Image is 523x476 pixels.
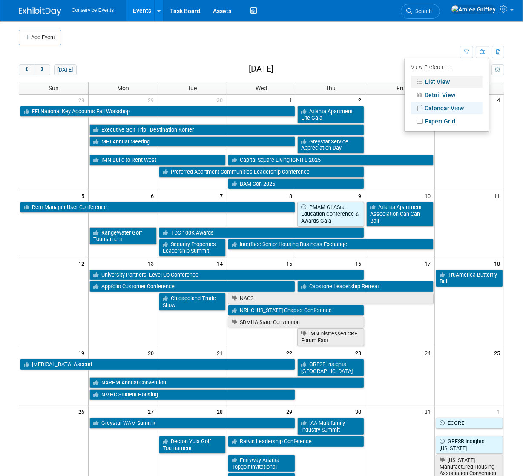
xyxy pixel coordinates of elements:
span: 1 [288,95,296,105]
span: 26 [78,406,88,417]
h2: [DATE] [249,64,273,74]
a: Greystar WAM Summit [89,418,295,429]
span: Fri [397,85,403,92]
span: 15 [285,258,296,269]
a: Rent Manager User Conference [20,202,295,213]
a: Calendar View [411,102,483,114]
a: RangeWater Golf Tournament [89,227,157,245]
span: 29 [285,406,296,417]
span: 7 [219,190,227,201]
div: View Preference: [411,61,483,75]
a: GRESB Insights [GEOGRAPHIC_DATA] [297,359,365,376]
span: 22 [285,347,296,358]
span: 16 [354,258,365,269]
span: Wed [256,85,267,92]
a: Executive Golf Trip - Destination Kohler [89,124,364,135]
span: 17 [424,258,434,269]
span: 9 [357,190,365,201]
span: Sun [49,85,59,92]
a: Capital Square Living IGNITE 2025 [228,155,434,166]
button: myCustomButton [491,64,504,75]
a: Search [401,4,440,19]
a: Capstone Leadership Retreat [297,281,434,292]
span: 1 [496,406,504,417]
a: TDC 100K Awards [159,227,365,238]
span: 30 [354,406,365,417]
a: Decron Yula Golf Tournament [159,436,226,453]
span: 4 [496,95,504,105]
a: IMN Build to Rent West [89,155,226,166]
span: 30 [216,95,227,105]
a: Appfolio Customer Conference [89,281,295,292]
span: 25 [493,347,504,358]
a: NARPM Annual Convention [89,377,364,388]
a: Atlanta Apartment Association Can Can Ball [366,202,434,226]
a: SDMHA State Convention [228,317,364,328]
a: Detail View [411,89,483,101]
a: IAA Multifamily Industry Summit [297,418,365,435]
a: ECORE [436,418,503,429]
span: 11 [493,190,504,201]
a: Greystar Service Appreciation Day [297,136,365,154]
a: University Partners’ Level Up Conference [89,270,364,281]
span: Conservice Events [72,7,114,13]
span: 2 [357,95,365,105]
img: ExhibitDay [19,7,61,16]
a: TruAmerica Butterfly Ball [436,270,503,287]
span: 13 [147,258,158,269]
button: next [34,64,50,75]
span: 6 [150,190,158,201]
span: 19 [78,347,88,358]
a: Barvin Leadership Conference [228,436,364,447]
button: [DATE] [54,64,77,75]
span: 28 [216,406,227,417]
span: 28 [78,95,88,105]
span: 5 [80,190,88,201]
img: Amiee Griffey [451,5,496,14]
span: Search [412,8,432,14]
a: NMHC Student Housing [89,389,295,400]
span: Thu [326,85,336,92]
span: 27 [147,406,158,417]
a: Interface Senior Housing Business Exchange [228,239,434,250]
a: MHI Annual Meeting [89,136,295,147]
span: 21 [216,347,227,358]
span: 24 [424,347,434,358]
i: Personalize Calendar [495,67,500,73]
span: 8 [288,190,296,201]
a: Chicagoland Trade Show [159,293,226,310]
span: 29 [147,95,158,105]
a: BAM Con 2025 [228,178,364,189]
a: List View [411,76,483,88]
span: 31 [424,406,434,417]
span: Mon [117,85,129,92]
span: 10 [424,190,434,201]
span: 20 [147,347,158,358]
a: NACS [228,293,434,304]
span: 12 [78,258,88,269]
span: 14 [216,258,227,269]
a: Entryway Atlanta Topgolf Invitational [228,455,295,472]
a: [MEDICAL_DATA] Ascend [20,359,295,370]
a: PMAM GLAStar Education Conference & Awards Gala [297,202,365,226]
a: Security Properties Leadership Summit [159,239,226,256]
button: Add Event [19,30,61,45]
a: Preferred Apartment Communities Leadership Conference [159,166,365,178]
span: 18 [493,258,504,269]
a: NRHC [US_STATE] Chapter Conference [228,305,364,316]
a: Atlanta Apartment Life Gala [297,106,365,123]
span: 23 [354,347,365,358]
a: EEI National Key Accounts Fall Workshop [20,106,295,117]
button: prev [19,64,34,75]
a: Expert Grid [411,115,483,127]
span: Tue [187,85,197,92]
a: GRESB Insights [US_STATE] [436,436,503,453]
a: IMN Distressed CRE Forum East [297,328,365,346]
